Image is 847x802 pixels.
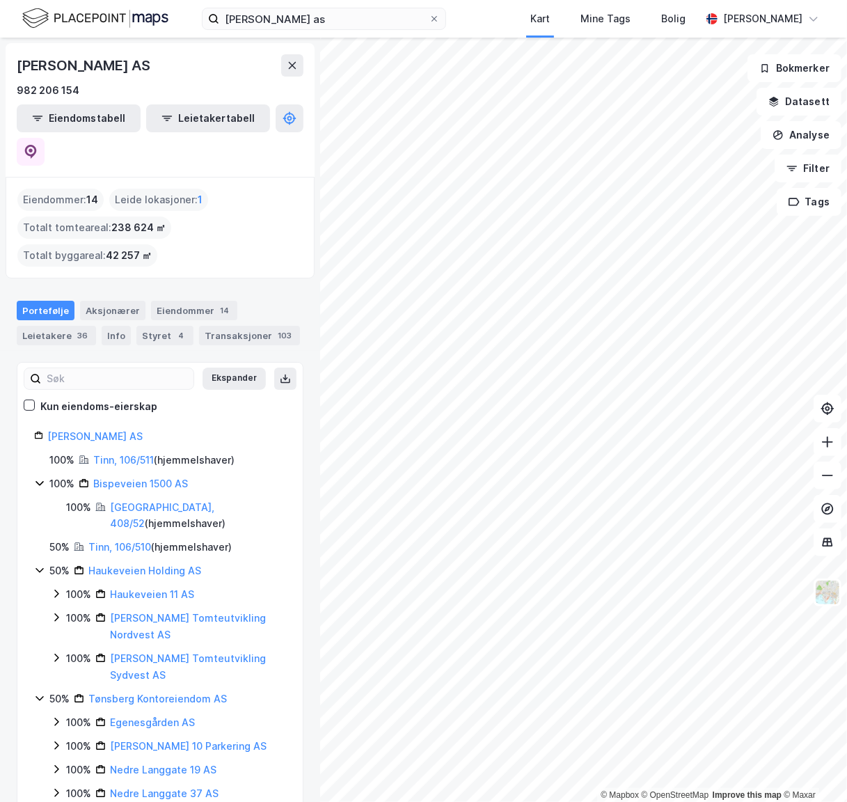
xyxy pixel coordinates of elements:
[203,368,266,390] button: Ekspander
[88,565,201,576] a: Haukeveien Holding AS
[530,10,550,27] div: Kart
[111,219,166,236] span: 238 624 ㎡
[66,610,91,627] div: 100%
[49,539,70,556] div: 50%
[199,326,300,345] div: Transaksjoner
[17,326,96,345] div: Leietakere
[88,539,232,556] div: ( hjemmelshaver )
[17,82,79,99] div: 982 206 154
[66,714,91,731] div: 100%
[814,579,841,606] img: Z
[151,301,237,320] div: Eiendommer
[93,454,154,466] a: Tinn, 106/511
[17,217,171,239] div: Totalt tomteareal :
[106,247,152,264] span: 42 257 ㎡
[66,650,91,667] div: 100%
[49,475,74,492] div: 100%
[86,191,98,208] span: 14
[93,478,188,489] a: Bispeveien 1500 AS
[198,191,203,208] span: 1
[17,301,74,320] div: Portefølje
[777,735,847,802] iframe: Chat Widget
[93,452,235,469] div: ( hjemmelshaver )
[777,188,841,216] button: Tags
[17,189,104,211] div: Eiendommer :
[110,499,286,533] div: ( hjemmelshaver )
[174,329,188,343] div: 4
[601,790,639,800] a: Mapbox
[66,762,91,778] div: 100%
[22,6,168,31] img: logo.f888ab2527a4732fd821a326f86c7f29.svg
[757,88,841,116] button: Datasett
[110,787,219,799] a: Nedre Langgate 37 AS
[110,612,266,640] a: [PERSON_NAME] Tomteutvikling Nordvest AS
[74,329,90,343] div: 36
[40,398,157,415] div: Kun eiendoms-eierskap
[66,586,91,603] div: 100%
[17,244,157,267] div: Totalt byggareal :
[136,326,193,345] div: Styret
[17,104,141,132] button: Eiendomstabell
[110,764,216,776] a: Nedre Langgate 19 AS
[88,693,227,705] a: Tønsberg Kontoreiendom AS
[17,54,153,77] div: [PERSON_NAME] AS
[110,652,266,681] a: [PERSON_NAME] Tomteutvikling Sydvest AS
[747,54,841,82] button: Bokmerker
[146,104,270,132] button: Leietakertabell
[88,541,151,553] a: Tinn, 106/510
[66,785,91,802] div: 100%
[775,155,841,182] button: Filter
[66,499,91,516] div: 100%
[219,8,429,29] input: Søk på adresse, matrikkel, gårdeiere, leietakere eller personer
[275,329,294,343] div: 103
[110,501,214,530] a: [GEOGRAPHIC_DATA], 408/52
[723,10,802,27] div: [PERSON_NAME]
[713,790,782,800] a: Improve this map
[47,430,143,442] a: [PERSON_NAME] AS
[761,121,841,149] button: Analyse
[102,326,131,345] div: Info
[41,368,193,389] input: Søk
[80,301,145,320] div: Aksjonærer
[49,563,70,579] div: 50%
[580,10,631,27] div: Mine Tags
[66,738,91,755] div: 100%
[110,588,194,600] a: Haukeveien 11 AS
[217,304,232,317] div: 14
[110,740,267,752] a: [PERSON_NAME] 10 Parkering AS
[661,10,686,27] div: Bolig
[49,691,70,707] div: 50%
[109,189,208,211] div: Leide lokasjoner :
[110,716,195,728] a: Egenesgården AS
[49,452,74,469] div: 100%
[642,790,709,800] a: OpenStreetMap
